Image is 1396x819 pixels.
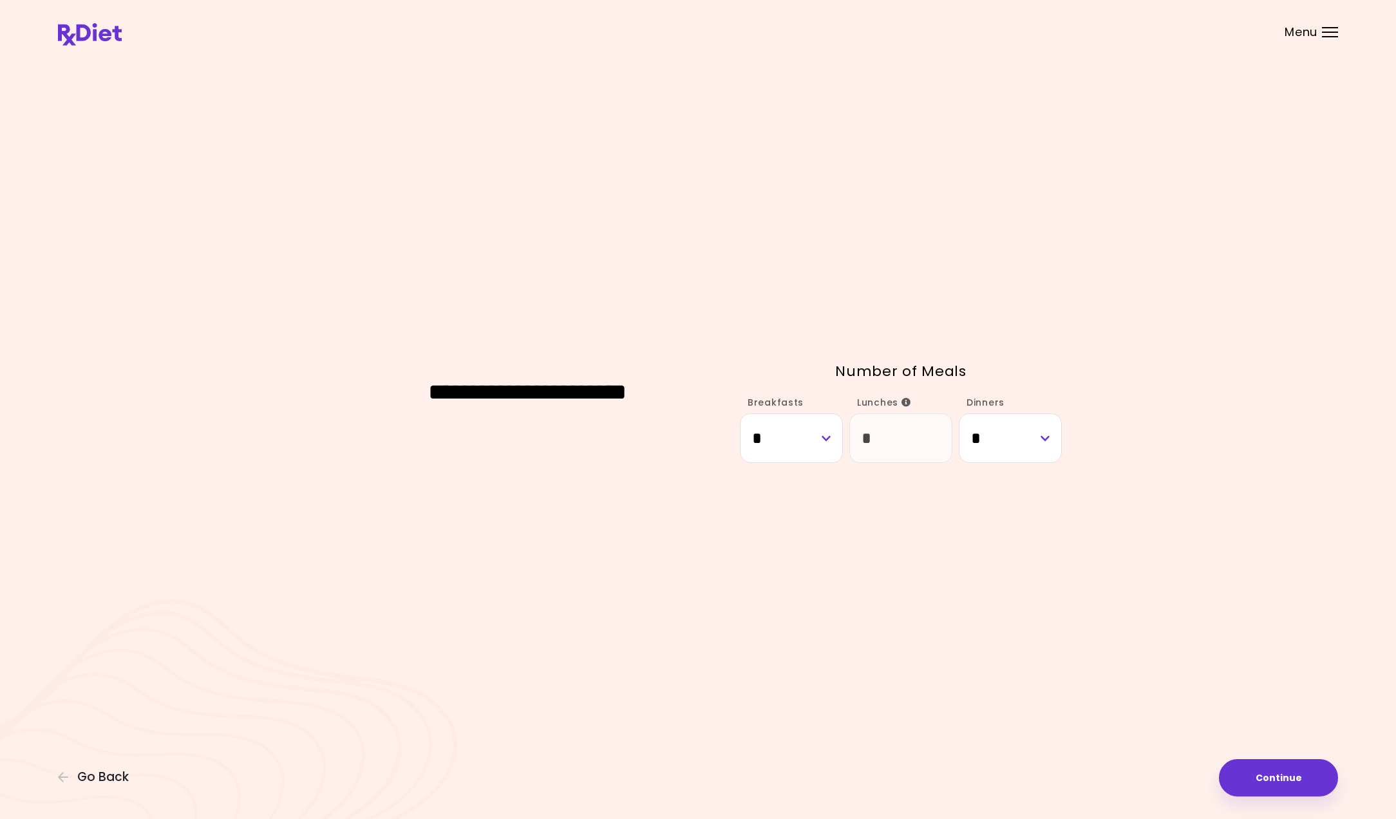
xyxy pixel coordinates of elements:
p: Number of Meals [740,359,1062,383]
button: Go Back [58,770,135,784]
span: Lunches [857,396,911,409]
label: Breakfasts [740,396,804,409]
button: Continue [1219,759,1338,796]
span: Menu [1285,26,1317,38]
i: Info [901,398,911,407]
span: Go Back [77,770,129,784]
img: RxDiet [58,23,122,46]
label: Dinners [959,396,1005,409]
